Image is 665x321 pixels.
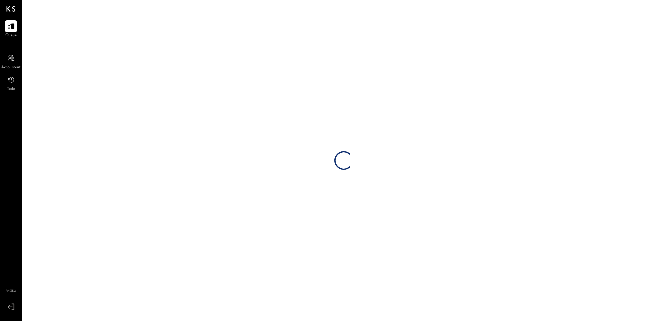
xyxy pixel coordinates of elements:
span: Tasks [7,86,15,92]
a: Tasks [0,74,22,92]
a: Accountant [0,52,22,70]
span: Queue [5,33,17,38]
a: Queue [0,20,22,38]
span: Accountant [2,65,21,70]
